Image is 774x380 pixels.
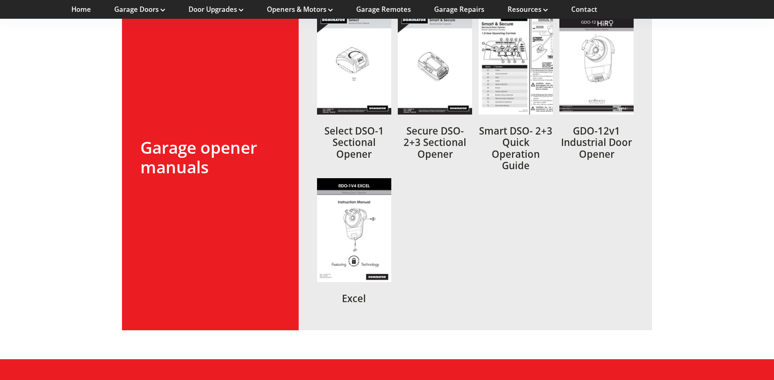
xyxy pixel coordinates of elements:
a: Garage Remotes [356,5,411,14]
a: Home [71,5,91,14]
a: Contact [571,5,597,14]
a: Door Upgrades [189,5,244,14]
h2: Garage opener manuals [140,138,280,177]
a: Openers & Motors [267,5,333,14]
a: Garage Doors [114,5,165,14]
a: Garage Repairs [434,5,484,14]
a: Resources [508,5,548,14]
